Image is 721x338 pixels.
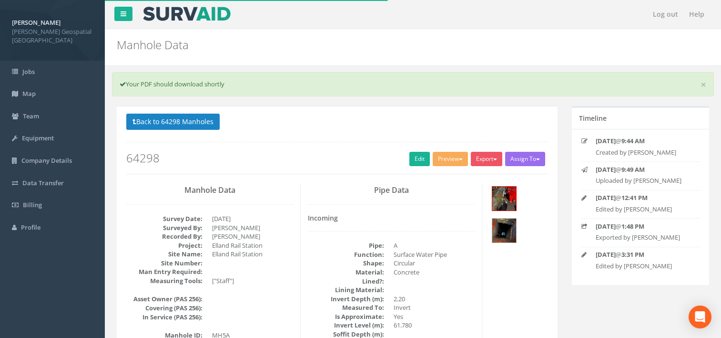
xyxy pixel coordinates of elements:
p: @ [596,222,692,231]
span: Equipment [22,134,54,142]
span: Data Transfer [22,179,64,187]
dd: Circular [394,259,475,268]
dt: Project: [126,241,203,250]
strong: [DATE] [596,137,616,145]
span: Profile [21,223,41,232]
dt: Invert Depth (m): [308,295,384,304]
dt: Surveyed By: [126,223,203,232]
dd: Elland Rail Station [212,250,293,259]
dt: Site Name: [126,250,203,259]
button: Export [471,152,502,166]
dd: Invert [394,303,475,312]
dt: Measured To: [308,303,384,312]
p: Edited by [PERSON_NAME] [596,262,692,271]
dd: ["Staff"] [212,276,293,285]
a: Edit [409,152,430,166]
dt: Covering (PAS 256): [126,304,203,313]
p: Created by [PERSON_NAME] [596,148,692,157]
dt: Measuring Tools: [126,276,203,285]
a: [PERSON_NAME] [PERSON_NAME] Geospatial [GEOGRAPHIC_DATA] [12,16,93,45]
span: Team [23,112,39,120]
dt: Lined?: [308,277,384,286]
strong: 1:48 PM [621,222,644,231]
p: Exported by [PERSON_NAME] [596,233,692,242]
button: Assign To [505,152,545,166]
strong: [DATE] [596,193,616,202]
h5: Timeline [579,115,607,122]
dt: Invert Level (m): [308,321,384,330]
dd: [DATE] [212,214,293,223]
dt: Site Number: [126,259,203,268]
strong: [PERSON_NAME] [12,18,61,27]
h3: Manhole Data [126,186,293,195]
dt: Man Entry Required: [126,267,203,276]
a: × [701,80,706,90]
p: Uploaded by [PERSON_NAME] [596,176,692,185]
span: Billing [23,201,42,209]
strong: [DATE] [596,165,616,174]
dd: Yes [394,312,475,321]
dd: 61.780 [394,321,475,330]
dd: Concrete [394,268,475,277]
dt: Shape: [308,259,384,268]
dt: Function: [308,250,384,259]
p: @ [596,165,692,174]
dt: Is Approximate: [308,312,384,321]
button: Back to 64298 Manholes [126,114,220,130]
strong: 12:41 PM [621,193,648,202]
div: Open Intercom Messenger [689,306,711,328]
p: @ [596,137,692,146]
img: 6e9431b9-a9b8-c982-a624-bf59e98209ab_1b946dca-1188-a489-af70-c70b25e4593d_thumb.jpg [492,187,516,211]
img: 6e9431b9-a9b8-c982-a624-bf59e98209ab_9ab18192-fa6e-62f8-56fa-8ca75f185872_thumb.jpg [492,219,516,243]
h4: Incoming [308,214,475,222]
dd: Elland Rail Station [212,241,293,250]
dd: [PERSON_NAME] [212,232,293,241]
p: @ [596,193,692,202]
h2: 64298 [126,152,548,164]
dd: A [394,241,475,250]
dd: [PERSON_NAME] [212,223,293,232]
h2: Manhole Data [117,39,608,51]
dt: Recorded By: [126,232,203,241]
p: @ [596,250,692,259]
dt: Pipe: [308,241,384,250]
strong: [DATE] [596,250,616,259]
span: Jobs [22,67,35,76]
span: [PERSON_NAME] Geospatial [GEOGRAPHIC_DATA] [12,27,93,45]
dt: In Service (PAS 256): [126,313,203,322]
strong: 9:49 AM [621,165,645,174]
dt: Asset Owner (PAS 256): [126,295,203,304]
button: Preview [433,152,468,166]
span: Map [22,89,36,98]
strong: [DATE] [596,222,616,231]
span: Company Details [21,156,72,165]
strong: 3:31 PM [621,250,644,259]
h3: Pipe Data [308,186,475,195]
dt: Material: [308,268,384,277]
div: Your PDF should download shortly [112,72,714,96]
dd: Surface Water Pipe [394,250,475,259]
p: Edited by [PERSON_NAME] [596,205,692,214]
dd: 2.20 [394,295,475,304]
dt: Lining Material: [308,285,384,295]
dt: Survey Date: [126,214,203,223]
strong: 9:44 AM [621,137,645,145]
